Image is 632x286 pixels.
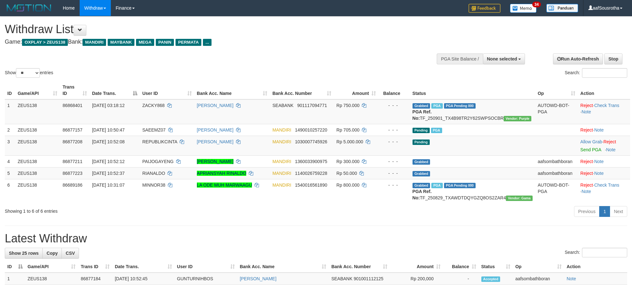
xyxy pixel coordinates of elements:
b: PGA Ref. No: [413,109,432,121]
td: 4 [5,155,15,167]
th: Balance: activate to sort column ascending [443,261,478,273]
th: Status: activate to sort column ascending [479,261,513,273]
td: aafsombathboran [513,273,564,285]
span: Rp 300.000 [336,159,359,164]
span: Rp 750.000 [336,103,359,108]
img: panduan.png [546,4,578,12]
span: 86877211 [62,159,82,164]
a: CSV [61,248,79,259]
span: SEABANK [331,276,352,281]
a: Show 25 rows [5,248,43,259]
span: SAEEMZ07 [142,127,166,132]
span: Copy 901001112125 to clipboard [354,276,383,281]
td: GUNTURNIHBOS [175,273,237,285]
span: Show 25 rows [9,251,39,256]
a: Note [582,109,591,114]
span: MANDIRI [272,182,291,188]
a: Check Trans [594,182,619,188]
img: Button%20Memo.svg [510,4,537,13]
span: Copy [47,251,58,256]
td: aafsombathboran [535,167,578,179]
h4: Game: Bank: [5,39,415,45]
span: Rp 5.000.000 [336,139,363,144]
span: None selected [487,56,517,61]
td: - [443,273,478,285]
th: Balance [378,81,410,99]
span: [DATE] 10:31:07 [92,182,125,188]
th: Date Trans.: activate to sort column descending [90,81,140,99]
span: PERMATA [176,39,201,46]
span: 86689186 [62,182,82,188]
label: Search: [565,68,627,78]
td: 6 [5,179,15,204]
th: Trans ID: activate to sort column ascending [78,261,112,273]
a: Reject [580,182,593,188]
th: ID: activate to sort column descending [5,261,25,273]
span: Accepted [481,276,500,282]
span: Copy 1030007745926 to clipboard [295,139,327,144]
span: PGA Pending [444,103,476,109]
a: Note [594,171,604,176]
span: OXPLAY > ZEUS138 [22,39,68,46]
div: - - - [381,102,407,109]
span: MANDIRI [272,127,291,132]
a: Reject [603,139,616,144]
span: CSV [66,251,75,256]
td: 1 [5,99,15,124]
span: ... [203,39,212,46]
td: · · [578,179,630,204]
span: MAYBANK [108,39,134,46]
span: ZACKY868 [142,103,165,108]
th: Action [564,261,627,273]
span: Marked by aaftanly [431,128,442,133]
div: PGA Site Balance / [437,54,483,64]
a: [PERSON_NAME] [240,276,276,281]
a: LA ODE MUH MARWAAGU [197,182,252,188]
span: 34 [532,2,541,7]
span: Vendor URL: https://trx31.1velocity.biz [506,196,533,201]
div: - - - [381,139,407,145]
a: Allow Grab [580,139,602,144]
td: ZEUS138 [15,155,60,167]
span: Vendor URL: https://trx4.1velocity.biz [504,116,531,121]
td: aafsombathboran [535,155,578,167]
th: Bank Acc. Name: activate to sort column ascending [237,261,329,273]
span: · [580,139,603,144]
span: Pending [413,139,430,145]
th: Date Trans.: activate to sort column ascending [112,261,174,273]
th: ID [5,81,15,99]
a: Run Auto-Refresh [553,54,603,64]
div: - - - [381,170,407,176]
td: · · [578,99,630,124]
td: Rp 200,000 [390,273,443,285]
span: 86877157 [62,127,82,132]
span: [DATE] 10:50:47 [92,127,125,132]
td: · [578,136,630,155]
span: MANDIRI [272,139,291,144]
span: RIANALDO [142,171,165,176]
input: Search: [582,248,627,257]
span: Marked by aaftrukkakada [431,103,442,109]
span: Copy 1360033900975 to clipboard [295,159,327,164]
td: ZEUS138 [15,136,60,155]
a: Reject [580,127,593,132]
a: Reject [580,103,593,108]
td: ZEUS138 [25,273,78,285]
a: Note [594,159,604,164]
a: APRIANSYAH RINALDO [197,171,246,176]
a: Note [606,147,616,152]
td: [DATE] 10:52:45 [112,273,174,285]
th: Bank Acc. Name: activate to sort column ascending [194,81,270,99]
span: [DATE] 10:52:12 [92,159,125,164]
td: · [578,167,630,179]
span: Grabbed [413,183,430,188]
td: AUTOWD-BOT-PGA [535,99,578,124]
div: - - - [381,182,407,188]
a: Stop [604,54,622,64]
span: Copy 1540016561890 to clipboard [295,182,327,188]
th: Op: activate to sort column ascending [513,261,564,273]
td: 2 [5,124,15,136]
th: Action [578,81,630,99]
th: Bank Acc. Number: activate to sort column ascending [329,261,390,273]
a: Note [567,276,576,281]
